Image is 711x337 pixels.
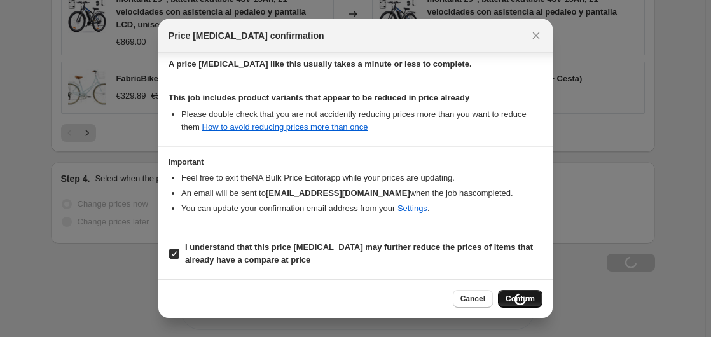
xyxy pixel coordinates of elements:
[169,93,469,102] b: This job includes product variants that appear to be reduced in price already
[169,29,324,42] span: Price [MEDICAL_DATA] confirmation
[181,172,542,184] li: Feel free to exit the NA Bulk Price Editor app while your prices are updating.
[181,187,542,200] li: An email will be sent to when the job has completed .
[169,157,542,167] h3: Important
[266,188,410,198] b: [EMAIL_ADDRESS][DOMAIN_NAME]
[397,203,427,213] a: Settings
[185,242,533,265] b: I understand that this price [MEDICAL_DATA] may further reduce the prices of items that already h...
[169,59,472,69] b: A price [MEDICAL_DATA] like this usually takes a minute or less to complete.
[181,202,542,215] li: You can update your confirmation email address from your .
[527,27,545,45] button: Close
[202,122,368,132] a: How to avoid reducing prices more than once
[453,290,493,308] button: Cancel
[460,294,485,304] span: Cancel
[181,108,542,134] li: Please double check that you are not accidently reducing prices more than you want to reduce them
